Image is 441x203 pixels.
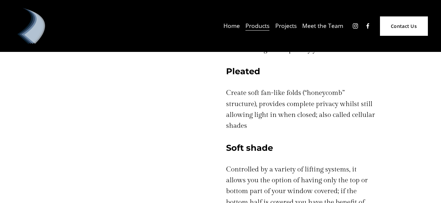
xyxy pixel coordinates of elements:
a: Facebook [365,23,371,29]
a: Instagram [352,23,359,29]
p: Create soft fan-like folds (“honeycomb” structure), provides complete privacy whilst still allowi... [226,87,376,131]
a: Projects [275,20,297,32]
a: Contact Us [380,16,428,36]
h4: Pleated [226,65,376,77]
img: Debonair | Curtains, Blinds, Shutters &amp; Awnings [13,8,49,44]
span: Products [245,21,269,31]
h4: Soft shade [226,142,376,153]
a: Home [223,20,240,32]
a: folder dropdown [245,20,269,32]
a: Meet the Team [302,20,343,32]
